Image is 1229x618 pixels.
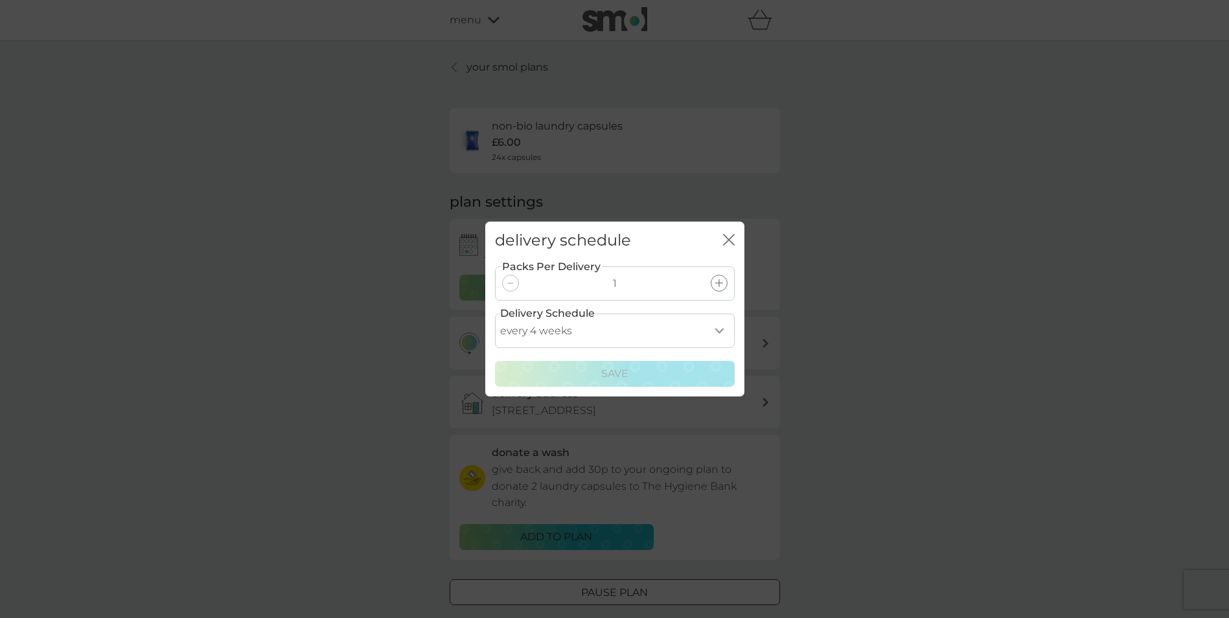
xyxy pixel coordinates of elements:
button: close [723,234,735,247]
h2: delivery schedule [495,231,631,250]
label: Packs Per Delivery [501,258,602,275]
p: Save [601,365,628,382]
p: 1 [613,275,617,292]
label: Delivery Schedule [500,305,595,322]
button: Save [495,361,735,387]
